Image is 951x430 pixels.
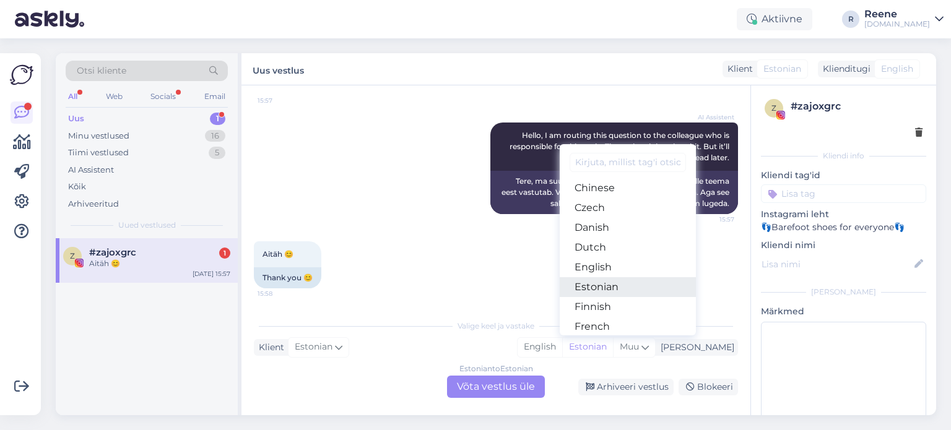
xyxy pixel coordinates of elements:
div: Valige keel ja vastake [254,320,738,332]
label: Uus vestlus [253,61,304,77]
div: Kliendi info [761,150,926,161]
div: Thank you 😊 [254,267,321,288]
div: Kõik [68,181,86,193]
span: Uued vestlused [118,220,176,231]
span: z [771,103,776,113]
div: R [842,11,859,28]
div: Aitäh 😊 [89,258,230,269]
div: # zajoxgrc [791,99,923,114]
div: 1 [210,113,225,125]
span: AI Assistent [688,113,734,122]
div: Aktiivne [737,8,812,30]
div: English [518,338,562,356]
div: [PERSON_NAME] [761,286,926,298]
div: Klienditugi [818,62,871,75]
span: 15:57 [258,96,304,105]
input: Lisa tag [761,184,926,203]
div: Uus [68,113,84,125]
div: Email [202,88,228,105]
span: Muu [620,341,639,352]
div: Klient [723,62,753,75]
a: Estonian [560,277,696,297]
div: All [66,88,80,105]
div: Arhiveeritud [68,198,119,210]
a: Reene[DOMAIN_NAME] [864,9,944,29]
div: [DATE] 15:57 [193,269,230,278]
div: Estonian to Estonian [459,363,533,374]
a: Czech [560,198,696,218]
span: Estonian [763,62,801,75]
input: Kirjuta, millist tag'i otsid [570,153,686,172]
div: Klient [254,341,284,354]
span: #zajoxgrc [89,247,136,258]
div: Arhiveeri vestlus [578,379,674,395]
a: Finnish [560,297,696,317]
p: Instagrami leht [761,208,926,221]
div: AI Assistent [68,164,114,176]
div: Minu vestlused [68,130,129,142]
span: Otsi kliente [77,64,126,77]
p: Kliendi nimi [761,239,926,252]
span: Estonian [295,340,332,354]
input: Lisa nimi [762,257,912,271]
span: Aitäh 😊 [263,249,293,259]
span: 15:57 [688,215,734,224]
div: Võta vestlus üle [447,376,545,398]
a: French [560,317,696,337]
div: Reene [864,9,930,19]
p: Märkmed [761,305,926,318]
div: Tiimi vestlused [68,147,129,159]
div: 1 [219,247,230,259]
div: Blokeeri [679,379,738,395]
a: Dutch [560,238,696,257]
a: English [560,257,696,277]
div: 5 [209,147,225,159]
div: Estonian [562,338,613,356]
img: Askly Logo [10,63,33,87]
p: Kliendi tag'id [761,169,926,182]
span: English [881,62,913,75]
div: [PERSON_NAME] [656,341,734,354]
div: Tere, ma suunan selle küsimuse kolleegile, kes selle teema eest vastutab. Vastuse saamine võib ve... [490,171,738,214]
span: Hello, I am routing this question to the colleague who is responsible for this topic. The reply m... [510,131,731,162]
span: z [70,251,75,260]
div: 16 [205,130,225,142]
div: Web [103,88,125,105]
a: Chinese [560,178,696,198]
a: Danish [560,218,696,238]
div: Socials [148,88,178,105]
span: 15:58 [258,289,304,298]
div: [DOMAIN_NAME] [864,19,930,29]
p: 👣Barefoot shoes for everyone👣 [761,221,926,234]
